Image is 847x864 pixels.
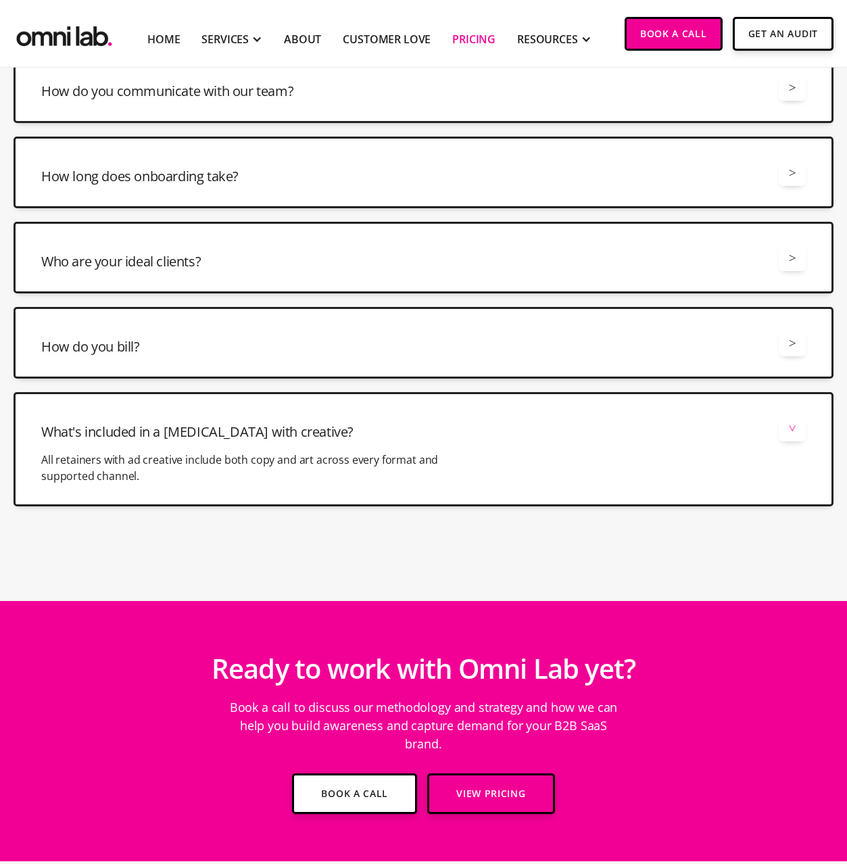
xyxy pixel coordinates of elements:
a: About [284,31,321,47]
a: View Pricing [427,773,554,814]
div: > [789,334,796,352]
p: All retainers with ad creative include both copy and art across every format and supported channel. [41,452,441,484]
h3: How do you bill? [41,337,140,356]
div: SERVICES [201,31,249,47]
div: > [789,164,796,182]
h2: Ready to work with Omni Lab yet? [212,646,635,692]
p: Book a call to discuss our methodology and strategy and how we can help you build awareness and c... [221,692,627,760]
h3: What's included in a [MEDICAL_DATA] with creative? [41,423,354,441]
a: Pricing [452,31,495,47]
div: > [789,78,796,97]
a: Get An Audit [733,17,833,51]
a: Book a Call [625,17,723,51]
a: Customer Love [343,31,431,47]
img: Omni Lab: B2B SaaS Demand Generation Agency [14,17,115,50]
div: RESOURCES [517,31,578,47]
iframe: Chat Widget [604,707,847,864]
div: > [783,425,801,432]
h3: How do you communicate with our team? [41,82,293,101]
h3: How long does onboarding take? [41,167,239,186]
a: Home [147,31,180,47]
h3: Who are your ideal clients? [41,252,201,271]
a: home [14,17,115,50]
div: > [789,249,796,267]
a: Book a Call [292,773,417,814]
